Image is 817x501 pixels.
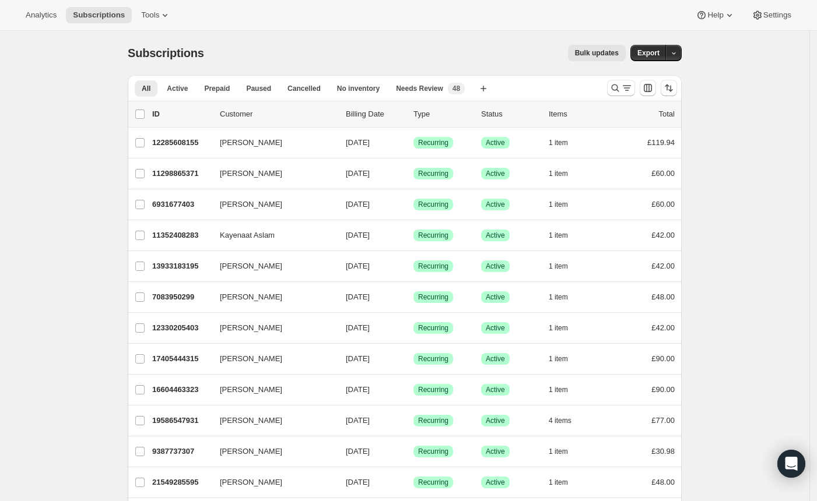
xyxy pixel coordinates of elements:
button: [PERSON_NAME] [213,350,329,368]
span: 1 item [549,292,568,302]
span: Active [486,478,505,487]
span: £77.00 [651,416,675,425]
span: [PERSON_NAME] [220,322,282,334]
span: Recurring [418,138,448,147]
span: Recurring [418,447,448,456]
button: 1 item [549,382,581,398]
span: Active [486,200,505,209]
div: Type [413,108,472,120]
span: 4 items [549,416,571,425]
div: 17405444315[PERSON_NAME][DATE]SuccessRecurringSuccessActive1 item£90.00 [152,351,675,367]
span: 1 item [549,323,568,333]
div: 19586547931[PERSON_NAME][DATE]SuccessRecurringSuccessActive4 items£77.00 [152,412,675,429]
span: Active [486,231,505,240]
div: 11298865371[PERSON_NAME][DATE]SuccessRecurringSuccessActive1 item£60.00 [152,165,675,182]
p: 17405444315 [152,353,211,365]
span: [PERSON_NAME] [220,384,282,396]
button: 1 item [549,165,581,182]
p: 13933183195 [152,260,211,272]
span: [DATE] [346,292,370,301]
span: Active [486,292,505,302]
span: [PERSON_NAME] [220,446,282,457]
span: 1 item [549,447,568,456]
p: 11298865371 [152,168,211,179]
button: [PERSON_NAME] [213,380,329,399]
button: [PERSON_NAME] [213,442,329,461]
div: Items [549,108,607,120]
div: 12285608155[PERSON_NAME][DATE]SuccessRecurringSuccessActive1 item£119.94 [152,135,675,151]
button: Analytics [19,7,64,23]
span: [DATE] [346,447,370,456]
span: Subscriptions [128,47,204,59]
span: £60.00 [651,200,675,209]
span: £48.00 [651,292,675,301]
span: [DATE] [346,231,370,239]
span: [DATE] [346,262,370,270]
p: 11352408283 [152,230,211,241]
span: Active [486,323,505,333]
span: 48 [453,84,460,93]
p: 19586547931 [152,415,211,426]
span: 1 item [549,138,568,147]
span: Active [486,262,505,271]
span: Kayenaat Aslam [220,230,275,241]
span: Cancelled [287,84,321,93]
span: Export [637,48,660,58]
span: [PERSON_NAME] [220,353,282,365]
span: Paused [246,84,271,93]
div: IDCustomerBilling DateTypeStatusItemsTotal [152,108,675,120]
span: £42.00 [651,262,675,270]
span: Recurring [418,292,448,302]
span: [DATE] [346,416,370,425]
div: 13933183195[PERSON_NAME][DATE]SuccessRecurringSuccessActive1 item£42.00 [152,258,675,274]
span: [PERSON_NAME] [220,260,282,272]
span: [PERSON_NAME] [220,137,282,149]
span: 1 item [549,231,568,240]
p: Total [659,108,675,120]
p: 7083950299 [152,291,211,303]
span: Needs Review [396,84,443,93]
span: 1 item [549,200,568,209]
p: ID [152,108,211,120]
span: £90.00 [651,354,675,363]
span: Active [167,84,188,93]
span: Settings [763,10,791,20]
span: Recurring [418,385,448,394]
span: Active [486,138,505,147]
span: £119.94 [647,138,675,147]
button: Search and filter results [607,80,635,96]
span: 1 item [549,169,568,178]
button: 1 item [549,320,581,336]
span: 1 item [549,262,568,271]
p: Customer [220,108,336,120]
div: 16604463323[PERSON_NAME][DATE]SuccessRecurringSuccessActive1 item£90.00 [152,382,675,398]
span: [DATE] [346,478,370,486]
span: [DATE] [346,385,370,394]
button: [PERSON_NAME] [213,164,329,183]
div: 6931677403[PERSON_NAME][DATE]SuccessRecurringSuccessActive1 item£60.00 [152,196,675,213]
span: [PERSON_NAME] [220,477,282,488]
button: Bulk updates [568,45,626,61]
span: £42.00 [651,231,675,239]
p: 9387737307 [152,446,211,457]
span: £90.00 [651,385,675,394]
span: [DATE] [346,200,370,209]
button: Settings [745,7,798,23]
button: [PERSON_NAME] [213,411,329,430]
p: 6931677403 [152,199,211,210]
span: [PERSON_NAME] [220,415,282,426]
button: [PERSON_NAME] [213,288,329,306]
button: 1 item [549,196,581,213]
button: Subscriptions [66,7,132,23]
p: 12285608155 [152,137,211,149]
span: Prepaid [204,84,230,93]
span: All [142,84,150,93]
span: Analytics [26,10,57,20]
button: [PERSON_NAME] [213,473,329,492]
span: Recurring [418,231,448,240]
span: Active [486,169,505,178]
button: 4 items [549,412,584,429]
span: Active [486,354,505,364]
span: Active [486,385,505,394]
button: [PERSON_NAME] [213,195,329,214]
